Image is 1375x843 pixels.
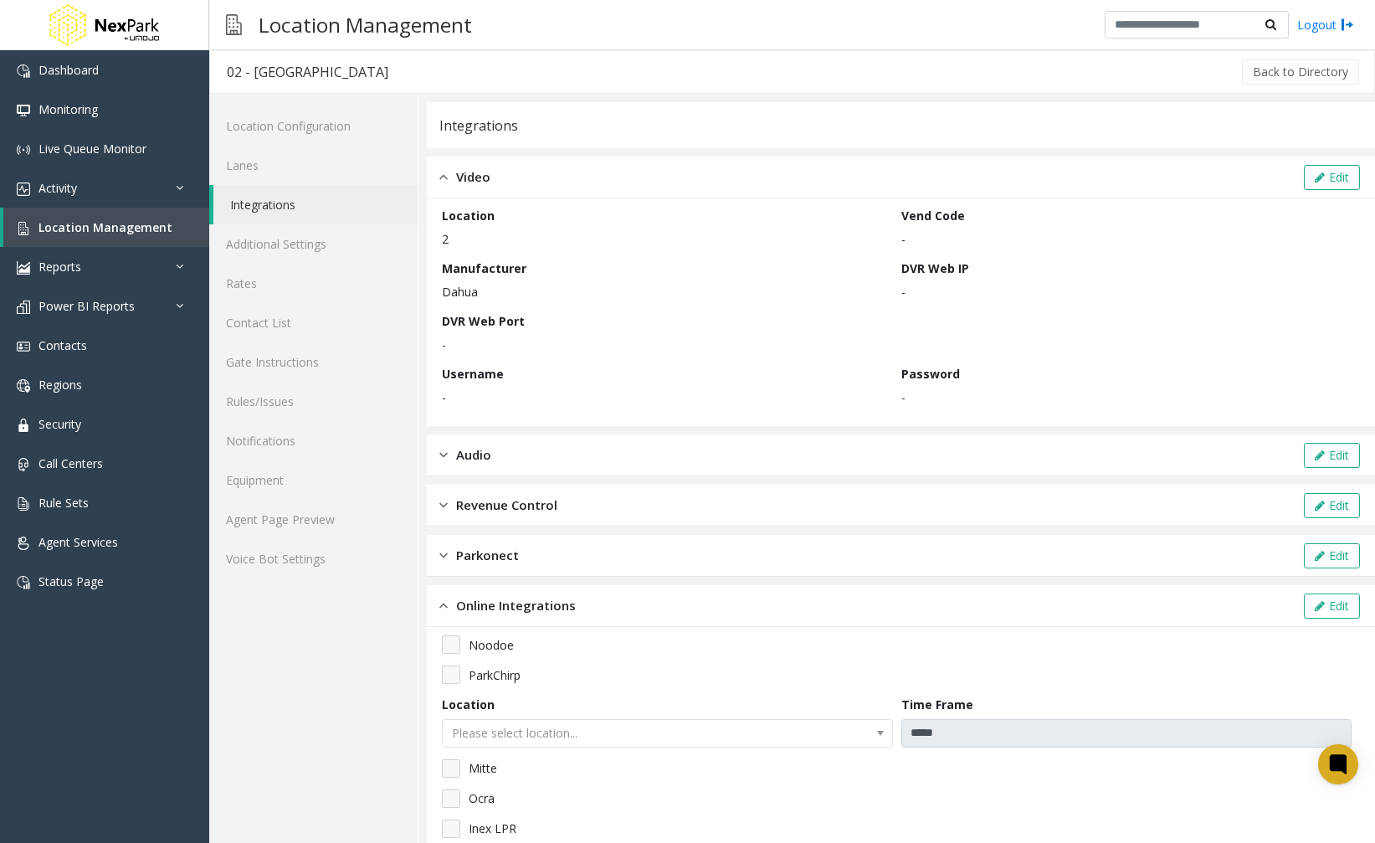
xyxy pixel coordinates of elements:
a: Location Configuration [209,106,418,146]
span: Monitoring [38,101,98,117]
a: Voice Bot Settings [209,539,418,578]
a: Location Management [3,208,209,247]
p: - [442,388,893,406]
span: Rule Sets [38,495,89,511]
img: 'icon' [17,379,30,393]
span: Power BI Reports [38,298,135,314]
img: 'icon' [17,64,30,78]
label: Vend Code [901,207,965,224]
a: Contact List [209,303,418,342]
a: Logout [1297,16,1354,33]
span: Audio [456,445,491,465]
img: 'icon' [17,261,30,275]
span: Call Centers [38,455,103,471]
label: DVR Web Port [442,312,525,330]
p: - [901,388,1352,406]
label: Password [901,365,960,383]
img: 'icon' [17,182,30,196]
span: Location Management [38,219,172,235]
button: Edit [1304,443,1360,468]
span: Status Page [38,573,104,589]
img: 'icon' [17,537,30,550]
a: Gate Instructions [209,342,418,382]
a: Integrations [213,185,418,224]
h3: Location Management [250,4,480,45]
label: Username [442,365,504,383]
p: 2 [442,230,893,248]
p: - [442,336,1352,353]
button: Edit [1304,493,1360,518]
a: Rates [209,264,418,303]
button: Edit [1304,543,1360,568]
img: 'icon' [17,576,30,589]
img: closed [439,496,448,515]
span: Mitte [469,759,497,777]
a: Additional Settings [209,224,418,264]
a: Notifications [209,421,418,460]
img: 'icon' [17,104,30,117]
img: closed [439,445,448,465]
span: Security [38,416,81,432]
div: Integrations [439,115,518,136]
p: - [901,283,1352,301]
img: pageIcon [226,4,242,45]
img: opened [439,596,448,615]
label: DVR Web IP [901,260,969,277]
a: Agent Page Preview [209,500,418,539]
span: Reports [38,259,81,275]
a: Lanes [209,146,418,185]
span: Video [456,167,490,187]
span: Dashboard [38,62,99,78]
a: Rules/Issues [209,382,418,421]
label: Time Frame [901,696,973,713]
span: Ocra [469,789,495,807]
img: logout [1341,16,1354,33]
label: Manufacturer [442,260,526,277]
span: Activity [38,180,77,196]
span: ParkChirp [469,666,521,684]
span: Contacts [38,337,87,353]
img: 'icon' [17,419,30,432]
span: Inex LPR [469,820,516,837]
p: - [901,230,1352,248]
img: opened [439,167,448,187]
img: 'icon' [17,143,30,157]
img: 'icon' [17,458,30,471]
span: Online Integrations [456,596,576,615]
button: Edit [1304,165,1360,190]
button: Back to Directory [1242,59,1359,85]
label: Location [442,207,495,224]
span: Parkonect [456,546,519,565]
button: Edit [1304,594,1360,619]
img: 'icon' [17,497,30,511]
div: 02 - [GEOGRAPHIC_DATA] [227,61,388,83]
span: Noodoe [469,636,514,654]
p: Dahua [442,283,893,301]
a: Equipment [209,460,418,500]
span: Live Queue Monitor [38,141,146,157]
label: Location [442,696,495,713]
img: 'icon' [17,340,30,353]
span: Revenue Control [456,496,557,515]
img: 'icon' [17,222,30,235]
img: 'icon' [17,301,30,314]
span: Regions [38,377,82,393]
span: Agent Services [38,534,118,550]
img: closed [439,546,448,565]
